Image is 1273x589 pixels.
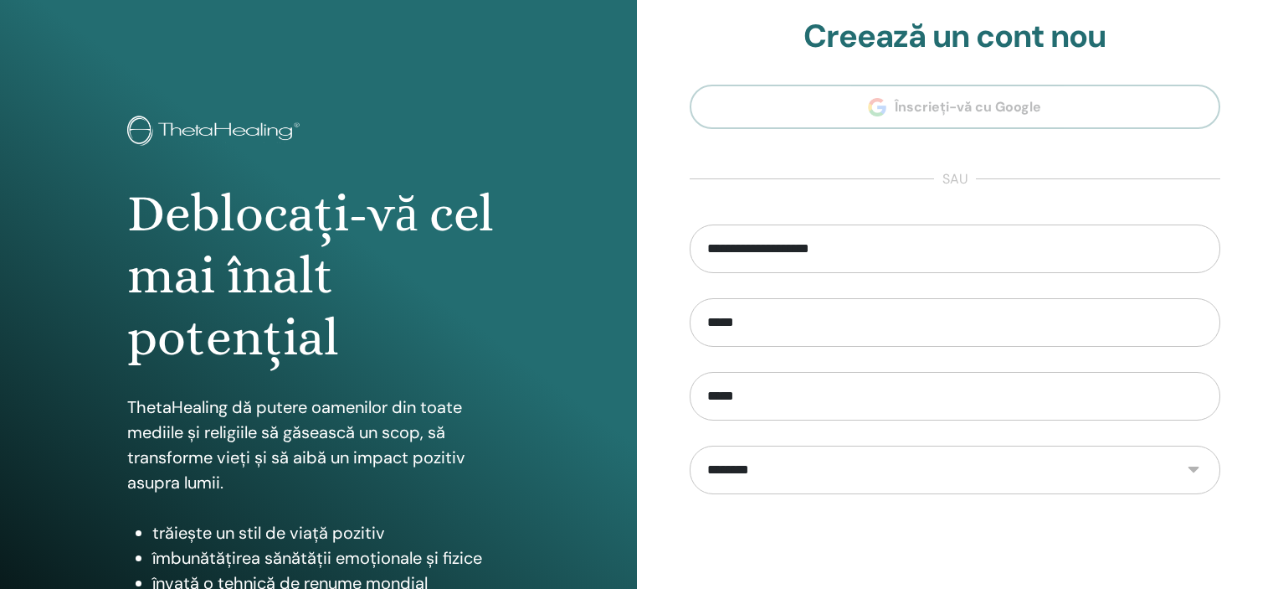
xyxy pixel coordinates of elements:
h2: Creează un cont nou [690,18,1221,56]
li: îmbunătățirea sănătății emoționale și fizice [152,545,510,571]
iframe: reCAPTCHA [828,519,1082,585]
h1: Deblocați-vă cel mai înalt potențial [127,183,510,369]
li: trăiește un stil de viață pozitiv [152,520,510,545]
p: ThetaHealing dă putere oamenilor din toate mediile și religiile să găsească un scop, să transform... [127,395,510,495]
span: sau [934,169,976,189]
